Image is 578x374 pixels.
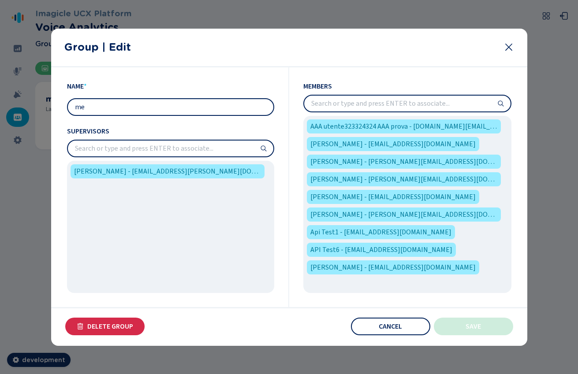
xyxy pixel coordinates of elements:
[351,318,430,335] button: Cancel
[74,166,261,177] span: [PERSON_NAME] - [EMAIL_ADDRESS][PERSON_NAME][DOMAIN_NAME]
[503,42,514,52] svg: close
[310,244,452,255] span: API Test6 - [EMAIL_ADDRESS][DOMAIN_NAME]
[310,227,451,237] span: Api Test1 - [EMAIL_ADDRESS][DOMAIN_NAME]
[67,81,84,91] span: Name
[303,81,511,91] span: Members
[64,39,496,55] h2: Group | Edit
[77,323,84,330] svg: trash-fill
[310,192,476,202] span: [PERSON_NAME] - [EMAIL_ADDRESS][DOMAIN_NAME]
[307,225,455,239] div: Api Test1 - testapi10@imagicle.com
[71,164,265,178] div: Samuele Grossi - samuele.grossi@imagicle.com
[434,318,513,335] button: Save
[307,172,501,186] div: Alexander Beef - alessandro.manzo@imagicle.com
[304,96,511,111] input: Search or type and press ENTER to associate...
[65,318,145,335] button: Delete Group
[497,100,504,107] svg: search
[466,323,481,330] span: Save
[67,126,274,136] span: Supervisors
[307,137,479,151] div: Adelia Effertz - adeliaeffertz@imagicle.com
[310,121,497,132] span: AAA utente323324324 AAA prova - [DOMAIN_NAME][EMAIL_ADDRESS][DOMAIN_NAME]
[310,156,497,167] span: [PERSON_NAME] - [PERSON_NAME][EMAIL_ADDRESS][DOMAIN_NAME]
[87,323,133,330] span: Delete Group
[307,243,456,257] div: API Test6 - apitest6@imagicle.com
[310,209,497,220] span: [PERSON_NAME] - [PERSON_NAME][EMAIL_ADDRESS][DOMAIN_NAME]
[379,323,402,330] span: Cancel
[310,174,497,185] span: [PERSON_NAME] - [PERSON_NAME][EMAIL_ADDRESS][DOMAIN_NAME]
[68,141,273,156] input: Search or type and press ENTER to associate...
[307,155,501,169] div: Alessandro Burato - alessandro.burato@imagicle.com
[260,145,267,152] svg: search
[310,139,476,149] span: [PERSON_NAME] - [EMAIL_ADDRESS][DOMAIN_NAME]
[307,260,479,274] div: Asia Swift - asiaswift@imagicle.com
[307,119,501,133] div: AAA utente323324324 AAA prova - prova.utente.aaa@imagicle.com
[307,207,501,222] div: Andrea Zerbinati - andrea.zerbinati@imagicle.com
[310,262,476,273] span: [PERSON_NAME] - [EMAIL_ADDRESS][DOMAIN_NAME]
[68,99,273,115] input: Type the group name...
[307,190,479,204] div: Alvera Mills - alveramills@imagicle.com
